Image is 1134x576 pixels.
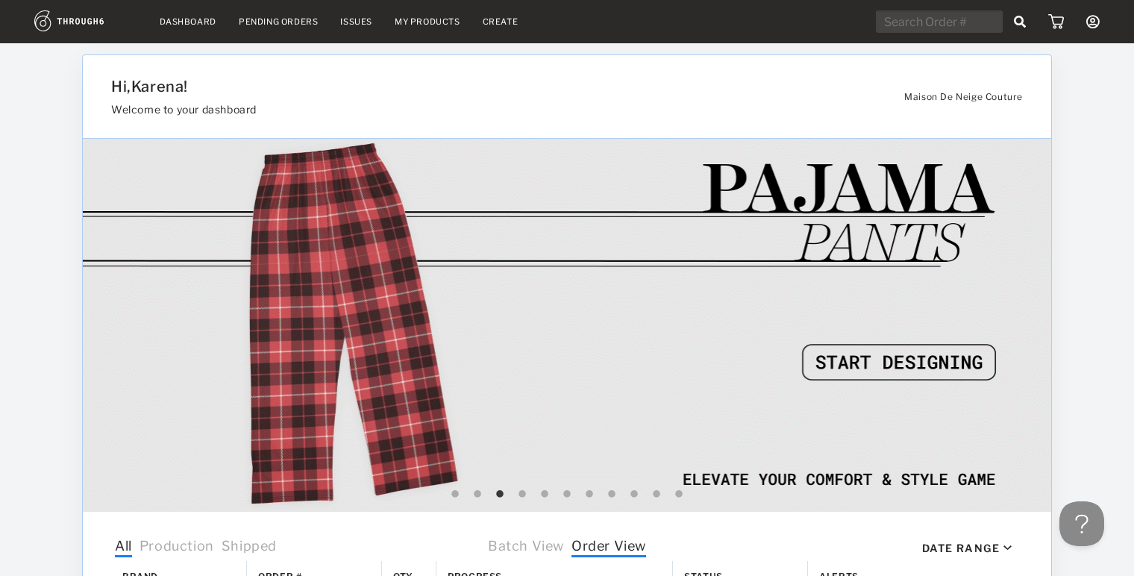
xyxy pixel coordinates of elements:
button: 1 [448,487,463,502]
a: My Products [395,16,460,27]
input: Search Order # [876,10,1003,33]
a: Pending Orders [239,16,318,27]
a: Issues [340,16,372,27]
h3: Welcome to your dashboard [111,103,869,116]
img: logo.1c10ca64.svg [34,10,137,31]
button: 6 [560,487,574,502]
a: Dashboard [160,16,216,27]
span: Maison De Neige Couture [904,91,1023,102]
img: icon_caret_down_black.69fb8af9.svg [1003,545,1012,551]
button: 2 [470,487,485,502]
span: Shipped [222,538,277,557]
span: Batch View [488,538,564,557]
div: Date Range [922,542,1000,554]
button: 10 [649,487,664,502]
button: 9 [627,487,642,502]
button: 11 [671,487,686,502]
span: Order View [571,538,646,557]
button: 8 [604,487,619,502]
button: 7 [582,487,597,502]
img: icon_cart.dab5cea1.svg [1048,14,1064,29]
button: 5 [537,487,552,502]
span: All [115,538,132,557]
h1: Hi, Karena ! [111,78,869,96]
button: 4 [515,487,530,502]
a: Create [483,16,519,27]
iframe: Toggle Customer Support [1059,501,1104,546]
span: Production [140,538,214,557]
img: 42c378ce-cd68-4ed9-a687-cf168e52a688.gif [83,139,1052,512]
button: 3 [492,487,507,502]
